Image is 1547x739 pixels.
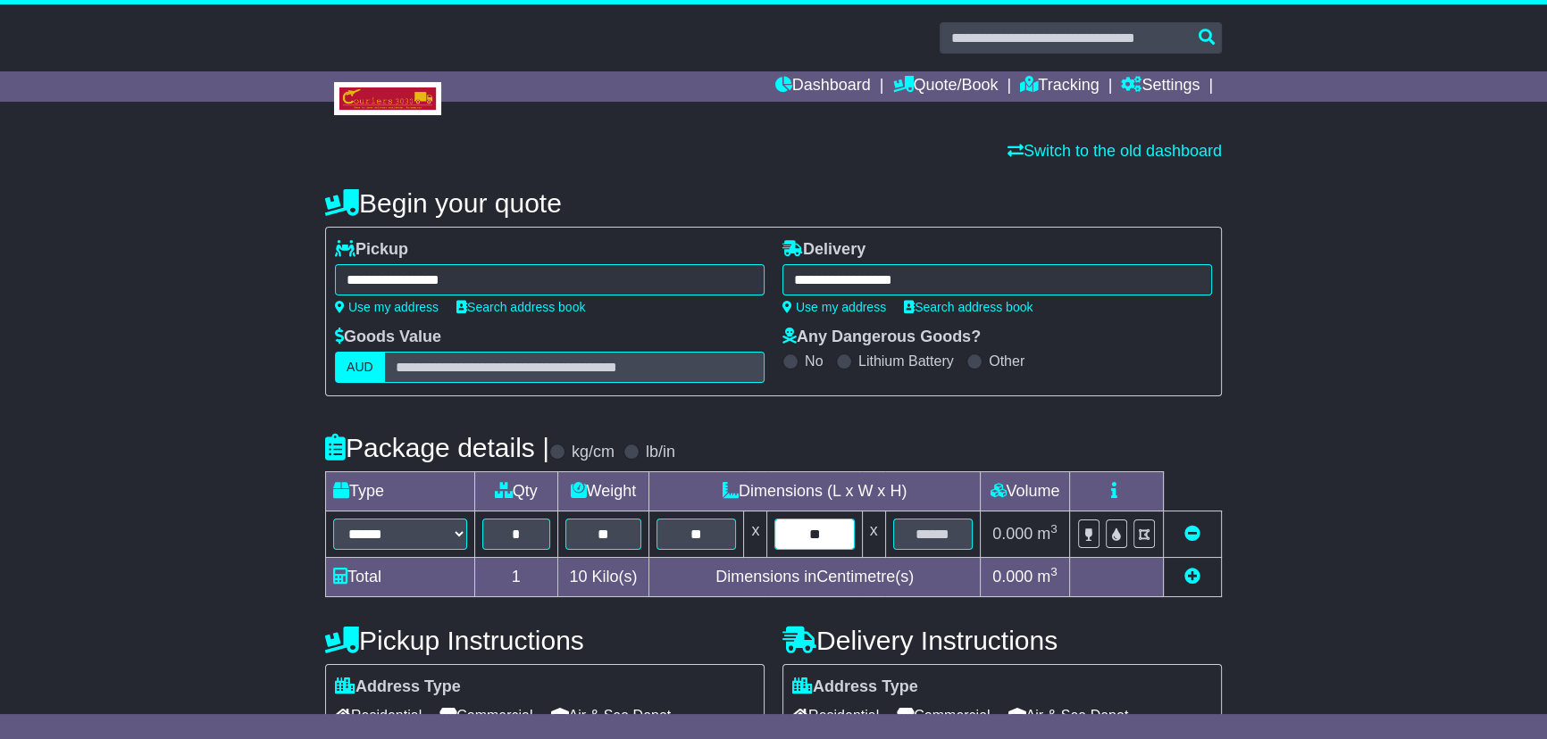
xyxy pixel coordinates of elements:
[335,677,461,697] label: Address Type
[782,328,981,347] label: Any Dangerous Goods?
[1184,568,1200,585] a: Add new item
[325,433,549,462] h4: Package details |
[980,472,1069,511] td: Volume
[989,353,1024,369] label: Other
[475,472,558,511] td: Qty
[992,525,1033,543] span: 0.000
[325,626,765,655] h4: Pickup Instructions
[557,472,649,511] td: Weight
[904,300,1033,314] a: Search address book
[1008,702,1129,729] span: Air & Sea Depot
[1050,565,1058,578] sup: 3
[335,240,408,260] label: Pickup
[858,353,954,369] label: Lithium Battery
[792,677,918,697] label: Address Type
[805,353,823,369] label: No
[1037,568,1058,585] span: m
[862,511,885,558] td: x
[551,702,672,729] span: Air & Sea Depot
[992,568,1033,585] span: 0.000
[649,472,981,511] td: Dimensions (L x W x H)
[475,558,558,597] td: 1
[782,626,1222,655] h4: Delivery Instructions
[1184,525,1200,543] a: Remove this item
[1121,71,1200,102] a: Settings
[649,558,981,597] td: Dimensions in Centimetre(s)
[1050,522,1058,536] sup: 3
[1020,71,1099,102] a: Tracking
[892,71,998,102] a: Quote/Book
[326,472,475,511] td: Type
[335,352,385,383] label: AUD
[439,702,532,729] span: Commercial
[646,443,675,462] label: lb/in
[744,511,767,558] td: x
[456,300,585,314] a: Search address book
[1008,142,1222,160] a: Switch to the old dashboard
[775,71,871,102] a: Dashboard
[335,328,441,347] label: Goods Value
[335,300,439,314] a: Use my address
[557,558,649,597] td: Kilo(s)
[782,300,886,314] a: Use my address
[325,188,1222,218] h4: Begin your quote
[569,568,587,585] span: 10
[335,702,422,729] span: Residential
[1037,525,1058,543] span: m
[782,240,865,260] label: Delivery
[326,558,475,597] td: Total
[897,702,990,729] span: Commercial
[572,443,615,462] label: kg/cm
[792,702,879,729] span: Residential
